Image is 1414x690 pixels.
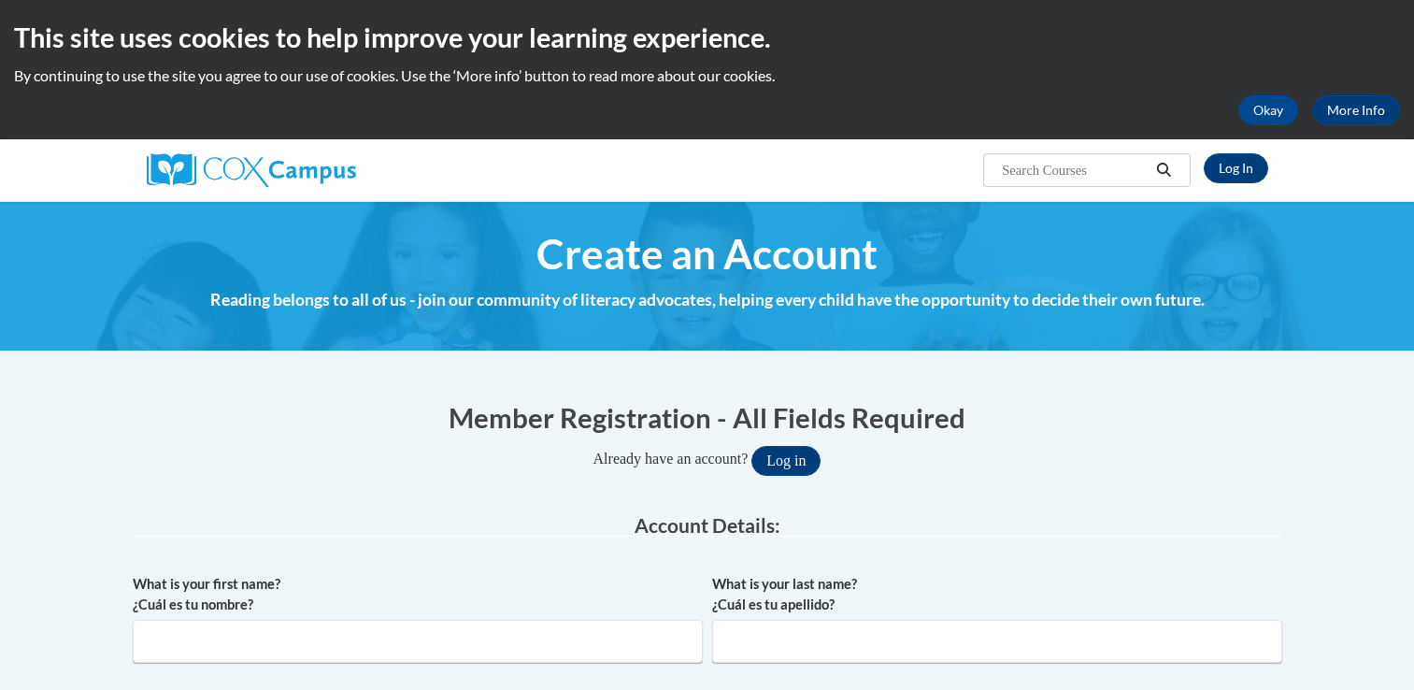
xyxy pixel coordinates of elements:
button: Okay [1238,95,1298,125]
a: Log In [1204,153,1268,183]
input: Search Courses [1000,159,1150,181]
button: Log in [751,446,821,476]
label: What is your last name? ¿Cuál es tu apellido? [712,574,1282,615]
p: By continuing to use the site you agree to our use of cookies. Use the ‘More info’ button to read... [14,65,1400,86]
span: Already have an account? [593,451,749,467]
a: More Info [1312,95,1400,125]
h1: Member Registration - All Fields Required [133,398,1282,437]
span: Create an Account [536,229,878,279]
h4: Reading belongs to all of us - join our community of literacy advocates, helping every child have... [133,288,1282,312]
h2: This site uses cookies to help improve your learning experience. [14,19,1400,56]
label: What is your first name? ¿Cuál es tu nombre? [133,574,703,615]
img: Cox Campus [147,153,356,187]
input: Metadata input [133,620,703,663]
button: Search [1150,159,1178,181]
span: Account Details: [635,513,780,537]
input: Metadata input [712,620,1282,663]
